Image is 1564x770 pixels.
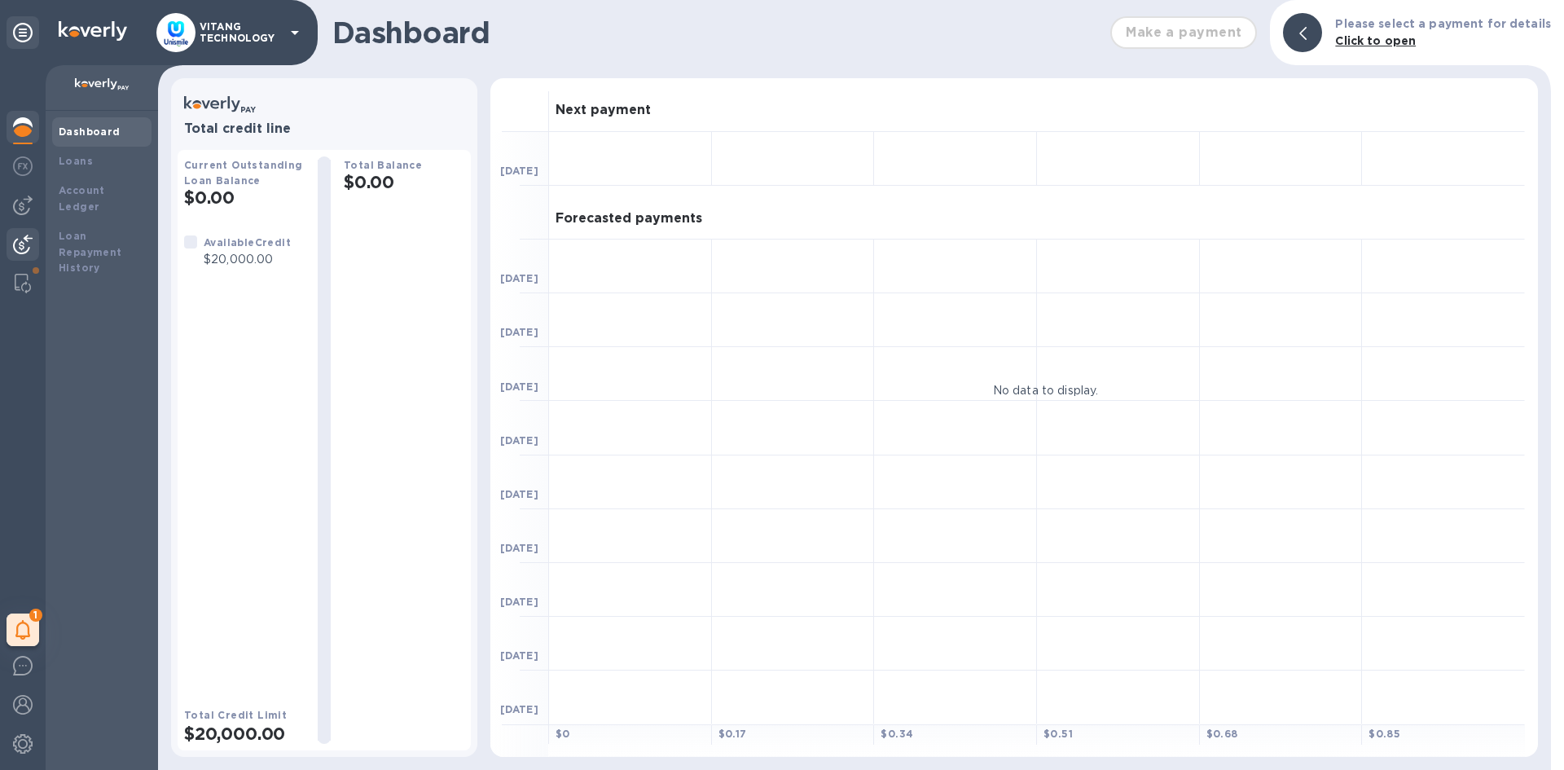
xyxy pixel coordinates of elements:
h1: Dashboard [332,15,1102,50]
b: $ 0.85 [1368,728,1400,740]
b: [DATE] [500,381,538,393]
b: [DATE] [500,703,538,715]
b: [DATE] [500,434,538,447]
b: Account Ledger [59,184,105,213]
b: [DATE] [500,542,538,554]
b: Total Balance [344,159,422,171]
h2: $0.00 [344,172,464,192]
b: [DATE] [500,326,538,338]
h2: $0.00 [184,187,305,208]
h3: Total credit line [184,121,464,137]
h3: Next payment [556,103,651,118]
span: 1 [29,609,42,622]
p: No data to display. [993,382,1099,399]
b: $ 0.68 [1206,728,1238,740]
b: [DATE] [500,272,538,284]
img: Logo [59,21,127,41]
b: Dashboard [59,125,121,138]
b: $ 0.17 [718,728,747,740]
b: [DATE] [500,488,538,500]
b: Loan Repayment History [59,230,122,275]
b: $ 0.51 [1043,728,1073,740]
b: $ 0.34 [881,728,913,740]
b: [DATE] [500,649,538,662]
img: Foreign exchange [13,156,33,176]
b: Please select a payment for details [1335,17,1551,30]
b: Current Outstanding Loan Balance [184,159,303,187]
b: $ 0 [556,728,570,740]
b: [DATE] [500,596,538,608]
b: [DATE] [500,165,538,177]
p: $20,000.00 [204,251,291,268]
div: Unpin categories [7,16,39,49]
b: Loans [59,155,93,167]
b: Total Credit Limit [184,709,287,721]
h3: Forecasted payments [556,211,702,227]
p: VITANG TECHNOLOGY [200,21,281,44]
h2: $20,000.00 [184,724,305,744]
b: Click to open [1335,34,1416,47]
b: Available Credit [204,236,291,249]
